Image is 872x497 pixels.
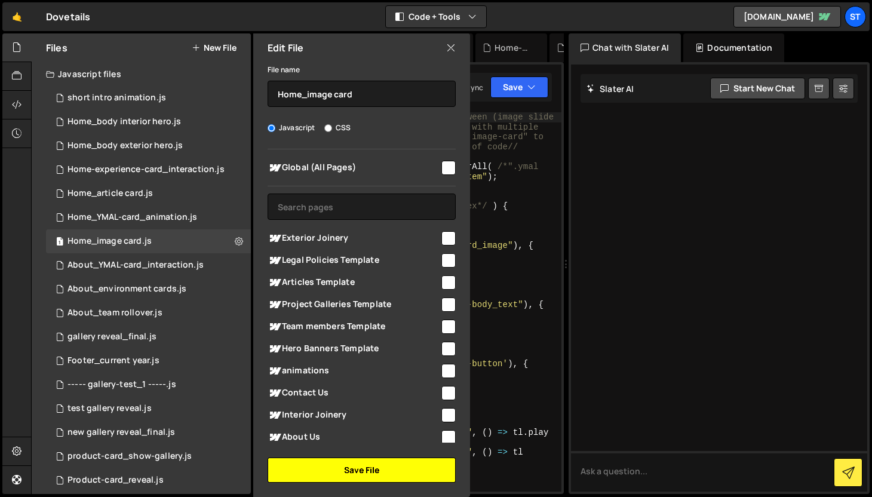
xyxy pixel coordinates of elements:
[324,124,332,132] input: CSS
[67,427,175,438] div: new gallery reveal_final.js
[67,140,183,151] div: Home_body exterior hero.js
[46,86,251,110] div: short intro animation.js
[46,134,251,158] div: 15113/41050.js
[2,2,32,31] a: 🤙
[268,320,440,334] span: Team members Template
[67,236,152,247] div: Home_image card.js
[46,444,251,468] div: 15113/47205.js
[268,430,440,444] span: About Us
[67,164,225,175] div: Home-experience-card_interaction.js
[495,42,533,54] div: Home-experience-card_interaction.js
[268,297,440,312] span: Project Galleries Template
[324,122,351,134] label: CSS
[46,110,251,134] div: 15113/39545.js
[268,124,275,132] input: Javascript
[46,205,251,229] div: 15113/46634.js
[67,332,156,342] div: gallery reveal_final.js
[268,81,456,107] input: Name
[46,277,251,301] div: 15113/39522.js
[268,386,440,400] span: Contact Us
[268,41,303,54] h2: Edit File
[67,451,192,462] div: product-card_show-gallery.js
[46,10,90,24] div: Dovetails
[46,182,251,205] div: 15113/43503.js
[587,83,634,94] h2: Slater AI
[67,379,176,390] div: ----- gallery-test_1 -----.js
[67,188,153,199] div: Home_article card.js
[46,325,251,349] div: 15113/47583.js
[46,397,251,421] div: 15113/47599.js
[67,93,166,103] div: short intro animation.js
[710,78,805,99] button: Start new chat
[268,231,440,246] span: Exterior Joinery
[386,6,486,27] button: Code + Tools
[46,41,67,54] h2: Files
[56,238,63,247] span: 1
[46,253,251,277] div: 15113/43315.js
[268,194,456,220] input: Search pages
[46,229,251,253] div: 15113/39517.js
[46,301,251,325] div: 15113/40360.js
[268,64,300,76] label: File name
[46,421,251,444] div: 15113/47592.js
[268,122,315,134] label: Javascript
[67,403,152,414] div: test gallery reveal.js
[46,373,251,397] div: 15113/47603.js
[569,33,681,62] div: Chat with Slater AI
[268,364,440,378] span: animations
[67,355,159,366] div: Footer_current year.js
[268,275,440,290] span: Articles Template
[67,260,204,271] div: About_YMAL-card_interaction.js
[268,458,456,483] button: Save File
[46,468,251,492] div: 15113/47204.js
[67,308,162,318] div: About_team rollover.js
[268,408,440,422] span: Interior Joinery
[845,6,866,27] a: St
[67,116,181,127] div: Home_body interior hero.js
[268,342,440,356] span: Hero Banners Template
[67,212,197,223] div: Home_YMAL-card_animation.js
[733,6,841,27] a: [DOMAIN_NAME]
[32,62,251,86] div: Javascript files
[67,284,186,294] div: About_environment cards.js
[490,76,548,98] button: Save
[67,475,164,486] div: Product-card_reveal.js
[683,33,784,62] div: Documentation
[46,349,251,373] div: 15113/43303.js
[192,43,237,53] button: New File
[46,158,251,182] div: 15113/39521.js
[268,253,440,268] span: Legal Policies Template
[268,161,440,175] span: Global (All Pages)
